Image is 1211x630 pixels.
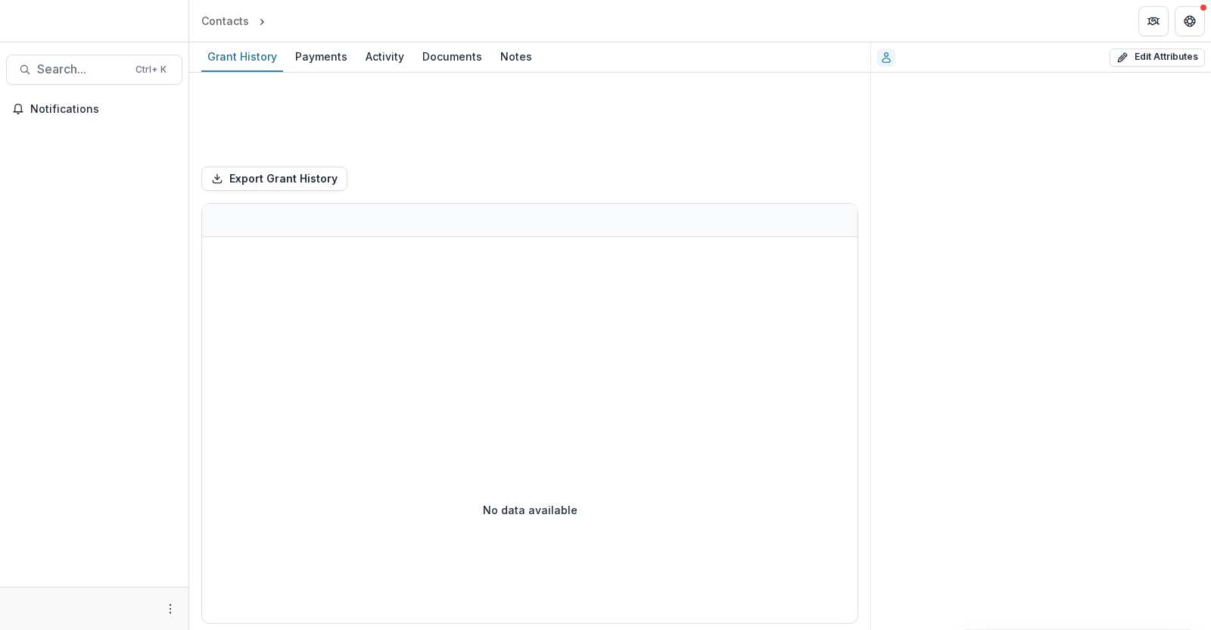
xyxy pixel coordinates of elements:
p: No data available [483,502,577,518]
a: Documents [416,42,488,72]
a: Notes [494,42,538,72]
a: Contacts [195,10,255,32]
button: Notifications [6,97,182,121]
div: Notes [494,45,538,67]
button: Search... [6,55,182,85]
button: Export Grant History [201,167,347,191]
a: Payments [289,42,353,72]
button: Partners [1138,6,1169,36]
a: Activity [360,42,410,72]
button: Edit Attributes [1110,48,1205,67]
nav: breadcrumb [195,10,333,32]
div: Documents [416,45,488,67]
button: Get Help [1175,6,1205,36]
div: Payments [289,45,353,67]
div: Activity [360,45,410,67]
span: Notifications [30,103,176,116]
span: Search... [37,62,126,76]
a: Grant History [201,42,283,72]
div: Grant History [201,45,283,67]
div: Contacts [201,13,249,29]
div: Ctrl + K [132,61,170,78]
button: More [161,600,179,618]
